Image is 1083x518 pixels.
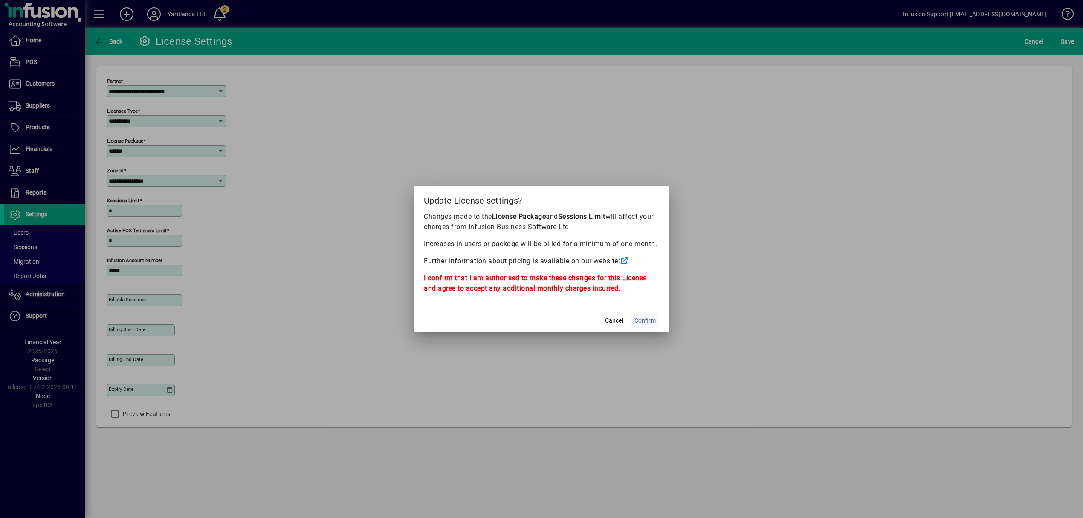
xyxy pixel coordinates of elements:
[414,186,669,211] h2: Update License settings?
[634,316,656,325] span: Confirm
[600,313,628,328] button: Cancel
[424,274,647,292] b: I confirm that I am authorised to make these changes for this License and agree to accept any add...
[605,316,623,325] span: Cancel
[424,212,659,232] p: Changes made to the and will affect your charges from Infusion Business Software Ltd.
[424,239,659,249] p: Increases in users or package will be billed for a minimum of one month.
[631,313,659,328] button: Confirm
[558,212,605,221] b: Sessions Limit
[492,212,546,221] b: License Package
[424,256,659,266] p: Further information about pricing is available on our website:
